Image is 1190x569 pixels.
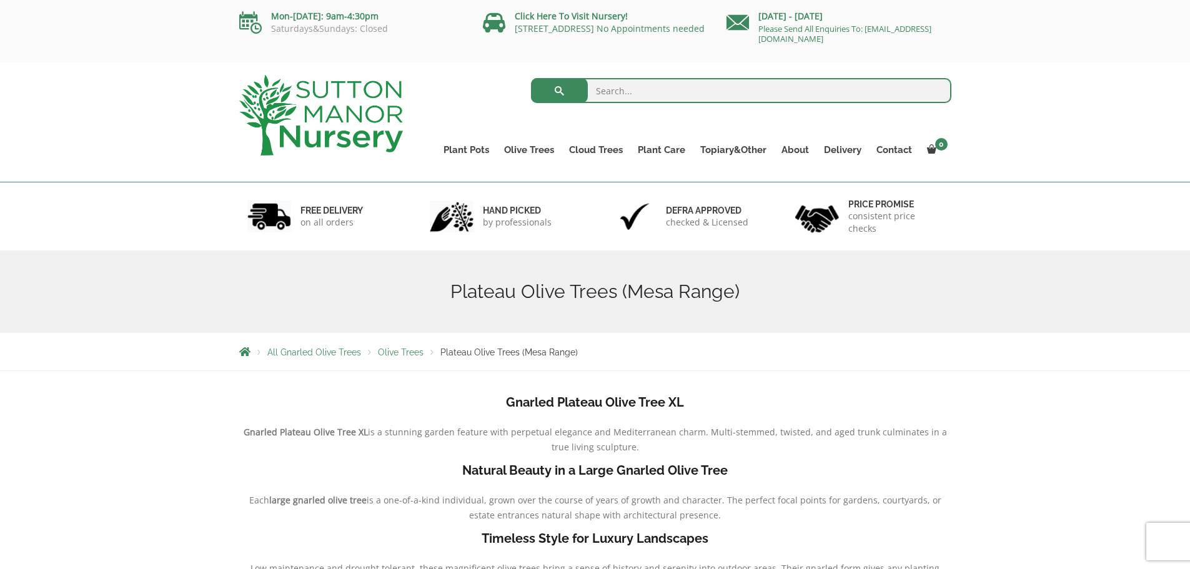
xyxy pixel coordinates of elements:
span: Plateau Olive Trees (Mesa Range) [440,347,578,357]
h6: FREE DELIVERY [300,205,363,216]
p: Mon-[DATE]: 9am-4:30pm [239,9,464,24]
a: All Gnarled Olive Trees [267,347,361,357]
h6: Defra approved [666,205,748,216]
p: on all orders [300,216,363,229]
a: Topiary&Other [693,141,774,159]
h6: Price promise [848,199,943,210]
a: Plant Pots [436,141,497,159]
a: [STREET_ADDRESS] No Appointments needed [515,22,705,34]
a: Contact [869,141,920,159]
img: 1.jpg [247,200,291,232]
h1: Plateau Olive Trees (Mesa Range) [239,280,951,303]
p: Saturdays&Sundays: Closed [239,24,464,34]
b: Timeless Style for Luxury Landscapes [482,531,708,546]
nav: Breadcrumbs [239,347,951,357]
a: Olive Trees [378,347,424,357]
b: large gnarled olive tree [269,494,367,506]
span: 0 [935,138,948,151]
p: by professionals [483,216,552,229]
b: Gnarled Plateau Olive Tree XL [244,426,368,438]
p: consistent price checks [848,210,943,235]
a: Olive Trees [497,141,562,159]
a: About [774,141,816,159]
input: Search... [531,78,951,103]
p: [DATE] - [DATE] [726,9,951,24]
img: 2.jpg [430,200,474,232]
p: checked & Licensed [666,216,748,229]
b: Gnarled Plateau Olive Tree XL [506,395,684,410]
span: is a one-of-a-kind individual, grown over the course of years of growth and character. The perfec... [367,494,941,521]
a: Cloud Trees [562,141,630,159]
h6: hand picked [483,205,552,216]
img: 4.jpg [795,197,839,235]
a: Delivery [816,141,869,159]
img: logo [239,75,403,156]
b: Natural Beauty in a Large Gnarled Olive Tree [462,463,728,478]
a: Please Send All Enquiries To: [EMAIL_ADDRESS][DOMAIN_NAME] [758,23,931,44]
a: 0 [920,141,951,159]
img: 3.jpg [613,200,657,232]
span: is a stunning garden feature with perpetual elegance and Mediterranean charm. Multi-stemmed, twis... [368,426,947,453]
a: Click Here To Visit Nursery! [515,10,628,22]
a: Plant Care [630,141,693,159]
span: Each [249,494,269,506]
